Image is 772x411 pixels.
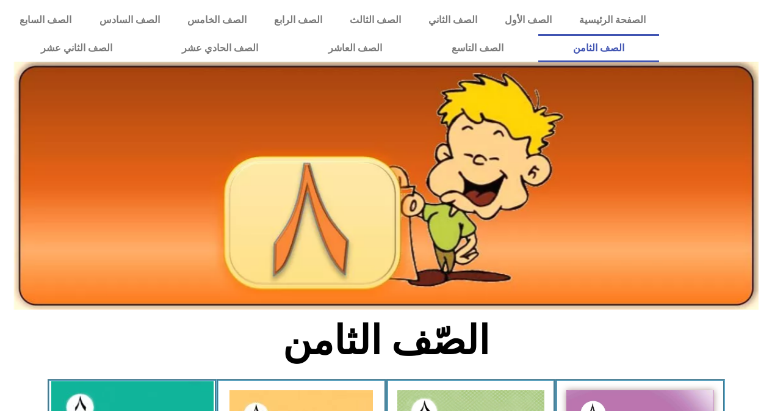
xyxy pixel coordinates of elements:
a: الصف التاسع [417,34,538,62]
a: الصف الرابع [260,6,336,34]
a: الصف الخامس [173,6,260,34]
a: الصف الثاني عشر [6,34,147,62]
a: الصفحة الرئيسية [565,6,659,34]
a: الصف الثالث [336,6,414,34]
a: الصف الثامن [538,34,659,62]
a: الصف العاشر [294,34,417,62]
h2: الصّف الثامن [184,317,588,365]
a: الصف الحادي عشر [147,34,293,62]
a: الصف الأول [491,6,565,34]
a: الصف السابع [6,6,85,34]
a: الصف السادس [85,6,173,34]
a: الصف الثاني [414,6,491,34]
